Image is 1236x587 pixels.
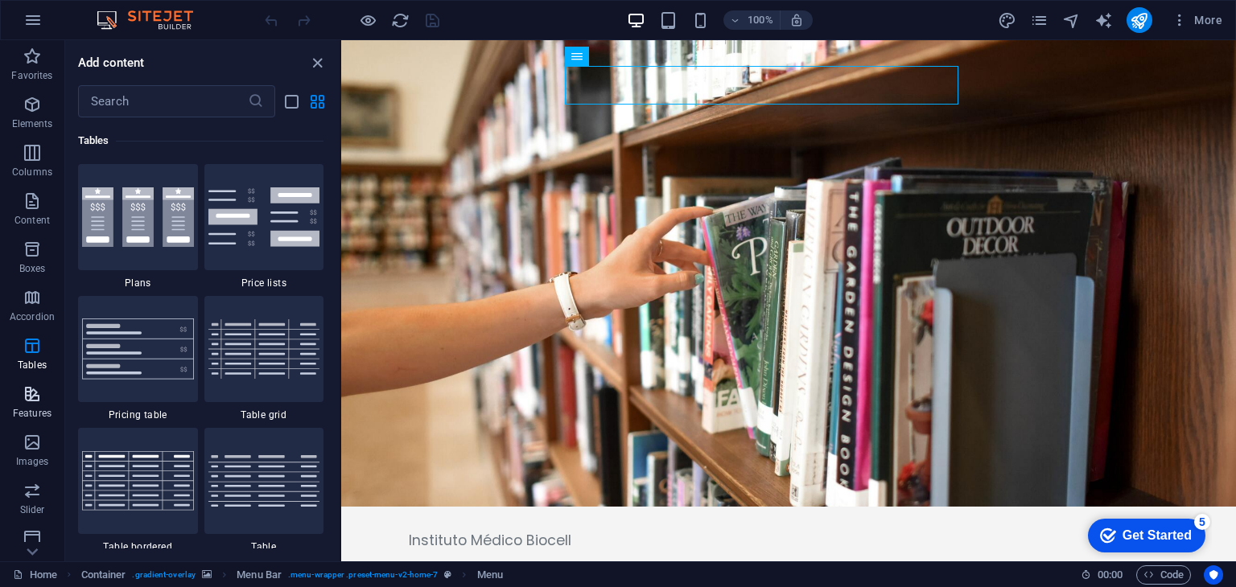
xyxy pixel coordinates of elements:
[78,428,198,553] div: Table bordered
[132,565,196,585] span: . gradient-overlay
[81,565,126,585] span: Click to select. Double-click to edit
[82,187,194,247] img: plans.svg
[204,408,324,421] span: Table grid
[1165,7,1229,33] button: More
[208,187,320,247] img: pricing-lists.svg
[82,318,194,380] img: pricing-table.svg
[282,92,301,111] button: list-view
[1030,11,1049,30] i: Pages (Ctrl+Alt+S)
[13,407,51,420] p: Features
[1094,11,1113,30] i: AI Writer
[78,85,248,117] input: Search
[1172,12,1222,28] span: More
[78,53,145,72] h6: Add content
[47,18,117,32] div: Get Started
[307,53,327,72] button: close panel
[78,131,323,150] h6: Tables
[12,166,52,179] p: Columns
[390,10,410,30] button: reload
[237,565,282,585] span: Click to select. Double-click to edit
[18,359,47,371] p: Tables
[477,565,503,585] span: Click to select. Double-click to edit
[14,214,50,227] p: Content
[78,540,198,553] span: Table bordered
[288,565,438,585] span: . menu-wrapper .preset-menu-v2-home-7
[13,8,130,42] div: Get Started 5 items remaining, 0% complete
[204,428,324,553] div: Table
[78,277,198,289] span: Plans
[202,570,212,579] i: This element contains a background
[1109,569,1111,581] span: :
[11,69,52,82] p: Favorites
[1094,10,1114,30] button: text_generator
[998,11,1016,30] i: Design (Ctrl+Alt+Y)
[1030,10,1049,30] button: pages
[78,408,198,421] span: Pricing table
[723,10,781,30] button: 100%
[208,319,320,378] img: table-grid.svg
[748,10,773,30] h6: 100%
[12,117,53,130] p: Elements
[1127,7,1152,33] button: publish
[444,570,451,579] i: This element is a customizable preset
[204,277,324,289] span: Price lists
[1136,565,1191,585] button: Code
[789,13,804,27] i: On resize automatically adjust zoom level to fit chosen device.
[1130,11,1148,30] i: Publish
[10,310,55,323] p: Accordion
[1143,565,1184,585] span: Code
[1204,565,1223,585] button: Usercentrics
[1062,11,1081,30] i: Navigator
[20,503,45,516] p: Slider
[1081,565,1123,585] h6: Session time
[78,164,198,289] div: Plans
[93,10,213,30] img: Editor Logo
[998,10,1017,30] button: design
[81,565,503,585] nav: breadcrumb
[1062,10,1081,30] button: navigator
[307,92,327,111] button: grid-view
[208,455,320,506] img: table.svg
[16,455,49,468] p: Images
[119,3,135,19] div: 5
[204,540,324,553] span: Table
[13,565,57,585] a: Click to cancel selection. Double-click to open Pages
[204,296,324,421] div: Table grid
[1098,565,1123,585] span: 00 00
[19,262,46,275] p: Boxes
[78,296,198,421] div: Pricing table
[82,451,194,510] img: table-bordered.svg
[204,164,324,289] div: Price lists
